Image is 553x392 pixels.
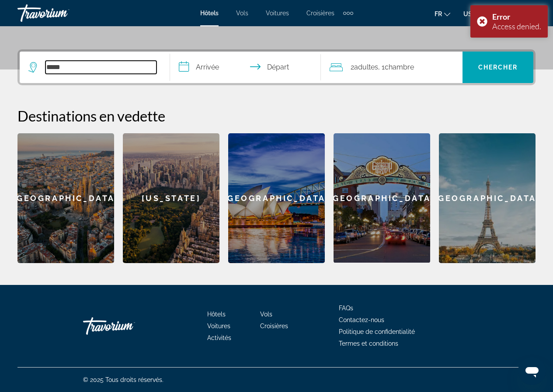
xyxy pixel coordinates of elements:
[343,6,353,20] button: Extra navigation items
[354,63,378,71] span: Adultes
[170,52,320,83] button: Check in and out dates
[492,12,541,21] div: Error
[207,311,226,318] a: Hôtels
[228,133,325,263] a: [GEOGRAPHIC_DATA]
[17,107,536,125] h2: Destinations en vedette
[378,61,414,73] span: , 1
[518,357,546,385] iframe: Bouton de lancement de la fenêtre de messagerie
[339,305,353,312] a: FAQs
[17,133,114,263] a: [GEOGRAPHIC_DATA]
[339,316,384,323] a: Contactez-nous
[207,323,230,330] a: Voitures
[17,2,105,24] a: Travorium
[463,7,485,20] button: Change currency
[339,340,398,347] a: Termes et conditions
[435,7,450,20] button: Change language
[321,52,463,83] button: Travelers: 2 adults, 0 children
[351,61,378,73] span: 2
[200,10,219,17] a: Hôtels
[463,10,476,17] span: USD
[463,52,533,83] button: Chercher
[439,133,536,263] a: [GEOGRAPHIC_DATA]
[385,63,414,71] span: Chambre
[260,311,272,318] a: Vols
[478,64,518,71] span: Chercher
[83,376,163,383] span: © 2025 Tous droits réservés.
[83,313,170,339] a: Travorium
[266,10,289,17] a: Voitures
[20,52,533,83] div: Search widget
[339,328,415,335] a: Politique de confidentialité
[492,21,541,31] div: Access denied.
[260,323,288,330] a: Croisières
[306,10,334,17] a: Croisières
[207,334,231,341] a: Activités
[435,10,442,17] span: fr
[334,133,430,263] a: [GEOGRAPHIC_DATA]
[236,10,248,17] a: Vols
[123,133,219,263] a: [US_STATE]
